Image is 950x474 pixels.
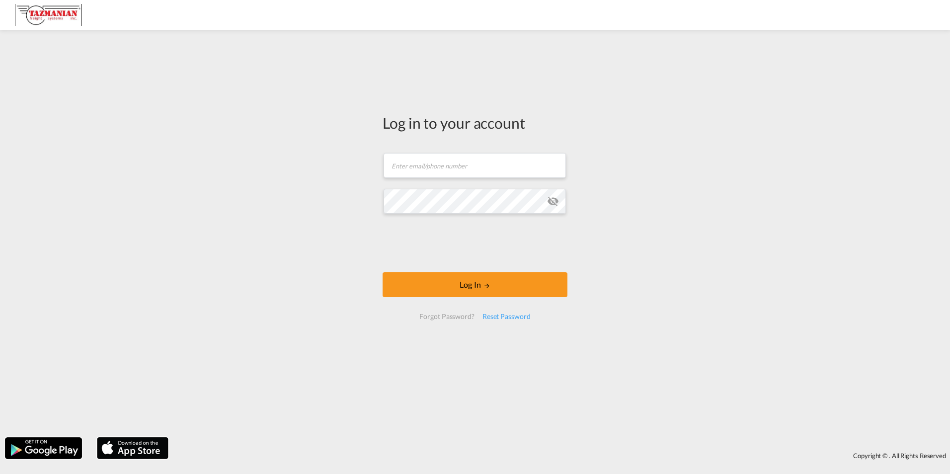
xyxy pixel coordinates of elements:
[399,224,551,262] iframe: reCAPTCHA
[383,112,567,133] div: Log in to your account
[15,4,82,26] img: a292c8e082cb11ee87a80f50be6e15c3.JPG
[415,308,478,325] div: Forgot Password?
[4,436,83,460] img: google.png
[383,272,567,297] button: LOGIN
[173,447,950,464] div: Copyright © . All Rights Reserved
[384,153,566,178] input: Enter email/phone number
[547,195,559,207] md-icon: icon-eye-off
[96,436,169,460] img: apple.png
[478,308,535,325] div: Reset Password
